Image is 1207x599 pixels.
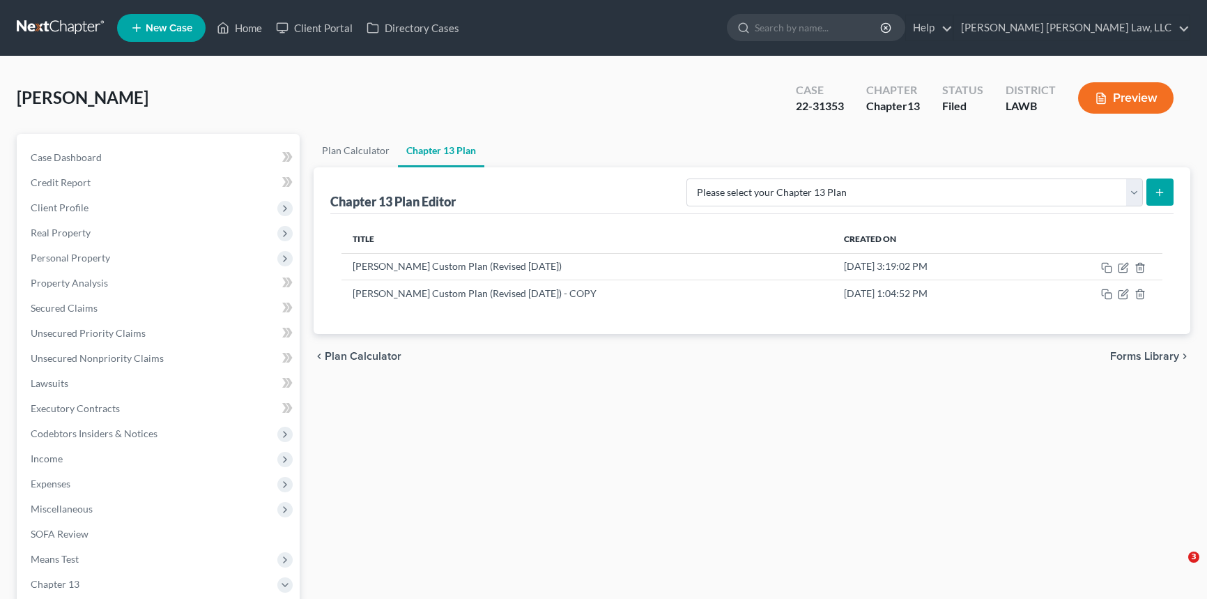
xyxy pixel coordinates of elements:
[31,277,108,289] span: Property Analysis
[20,296,300,321] a: Secured Claims
[1110,351,1190,362] button: Forms Library chevron_right
[31,528,89,540] span: SOFA Review
[1188,552,1199,563] span: 3
[20,371,300,396] a: Lawsuits
[20,396,300,421] a: Executory Contracts
[31,453,63,464] span: Income
[31,176,91,188] span: Credit Report
[314,351,325,362] i: chevron_left
[31,578,79,590] span: Chapter 13
[755,15,882,40] input: Search by name...
[31,327,146,339] span: Unsecured Priority Claims
[833,225,1029,253] th: Created On
[907,99,920,112] span: 13
[20,321,300,346] a: Unsecured Priority Claims
[31,352,164,364] span: Unsecured Nonpriority Claims
[31,478,70,490] span: Expenses
[17,87,148,107] span: [PERSON_NAME]
[942,98,983,114] div: Filed
[31,402,120,414] span: Executory Contracts
[341,253,833,280] td: [PERSON_NAME] Custom Plan (Revised [DATE])
[866,98,920,114] div: Chapter
[796,82,844,98] div: Case
[31,202,89,213] span: Client Profile
[31,553,79,565] span: Means Test
[1160,552,1193,585] iframe: Intercom live chat
[20,145,300,170] a: Case Dashboard
[314,351,401,362] button: chevron_left Plan Calculator
[146,23,192,33] span: New Case
[1006,82,1056,98] div: District
[360,15,466,40] a: Directory Cases
[314,134,398,167] a: Plan Calculator
[31,427,157,439] span: Codebtors Insiders & Notices
[866,82,920,98] div: Chapter
[31,377,68,389] span: Lawsuits
[954,15,1190,40] a: [PERSON_NAME] [PERSON_NAME] Law, LLC
[330,193,456,210] div: Chapter 13 Plan Editor
[210,15,269,40] a: Home
[1179,351,1190,362] i: chevron_right
[833,253,1029,280] td: [DATE] 3:19:02 PM
[325,351,401,362] span: Plan Calculator
[1110,351,1179,362] span: Forms Library
[1078,82,1174,114] button: Preview
[341,280,833,306] td: [PERSON_NAME] Custom Plan (Revised [DATE]) - COPY
[20,522,300,547] a: SOFA Review
[906,15,953,40] a: Help
[833,280,1029,306] td: [DATE] 1:04:52 PM
[942,82,983,98] div: Status
[31,151,102,163] span: Case Dashboard
[31,503,93,515] span: Miscellaneous
[1006,98,1056,114] div: LAWB
[398,134,484,167] a: Chapter 13 Plan
[341,225,833,253] th: Title
[20,271,300,296] a: Property Analysis
[269,15,360,40] a: Client Portal
[20,346,300,371] a: Unsecured Nonpriority Claims
[20,170,300,195] a: Credit Report
[31,252,110,264] span: Personal Property
[796,98,844,114] div: 22-31353
[31,227,91,238] span: Real Property
[31,302,98,314] span: Secured Claims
